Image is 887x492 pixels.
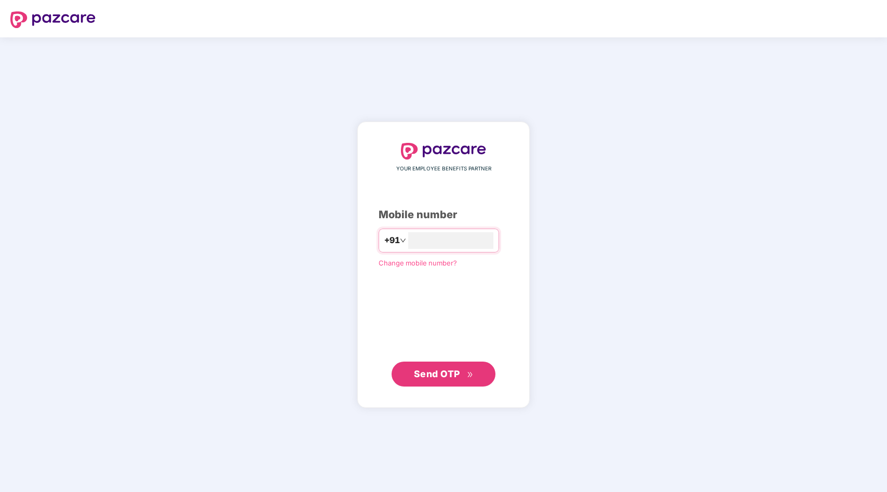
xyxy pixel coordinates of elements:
[396,165,491,173] span: YOUR EMPLOYEE BENEFITS PARTNER
[400,237,406,244] span: down
[467,371,474,378] span: double-right
[414,368,460,379] span: Send OTP
[401,143,486,159] img: logo
[392,362,495,387] button: Send OTPdouble-right
[379,259,457,267] a: Change mobile number?
[10,11,96,28] img: logo
[384,234,400,247] span: +91
[379,207,508,223] div: Mobile number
